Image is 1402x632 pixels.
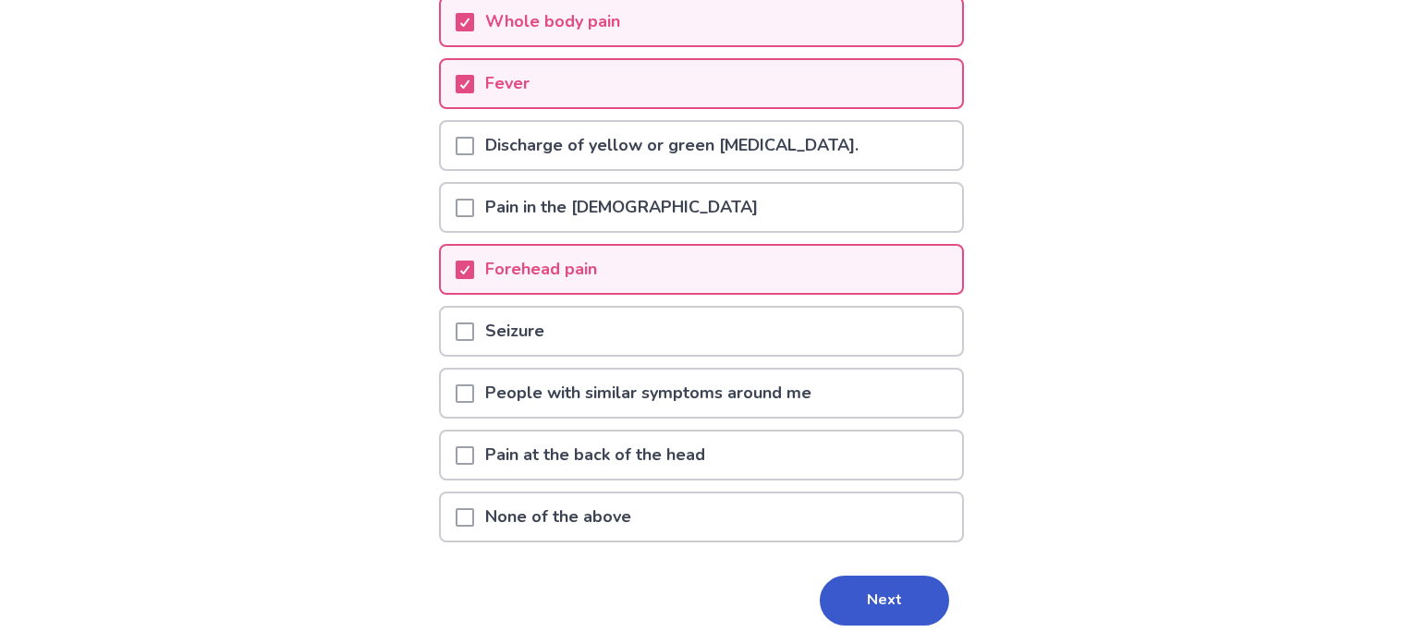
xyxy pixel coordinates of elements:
p: Pain at the back of the head [474,431,716,479]
p: Forehead pain [474,246,608,293]
p: People with similar symptoms around me [474,370,823,417]
p: Pain in the [DEMOGRAPHIC_DATA] [474,184,769,231]
p: Seizure [474,308,555,355]
p: Fever [474,60,541,107]
p: None of the above [474,493,642,541]
p: Discharge of yellow or green [MEDICAL_DATA]. [474,122,870,169]
button: Next [820,576,949,626]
